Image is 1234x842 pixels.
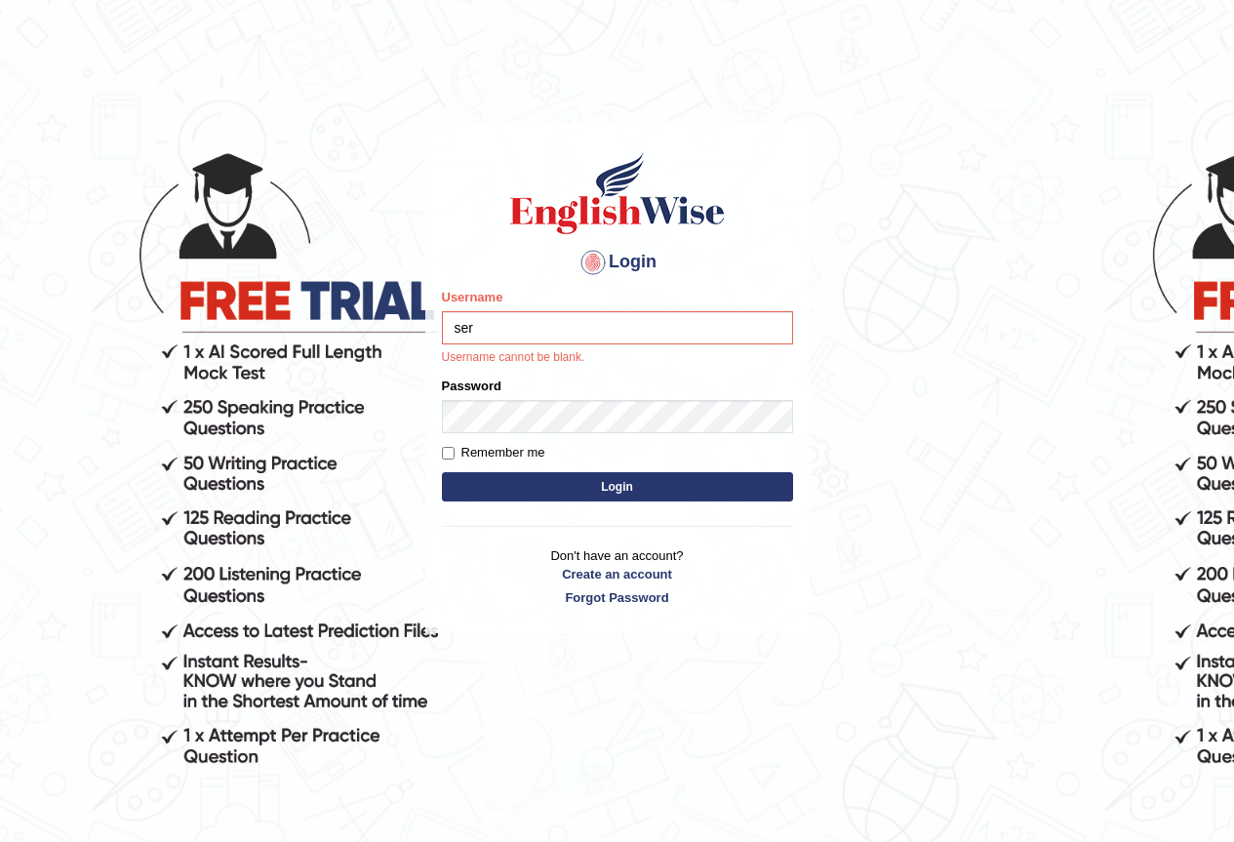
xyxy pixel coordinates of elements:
label: Password [442,377,501,395]
p: Username cannot be blank. [442,349,793,367]
input: Remember me [442,447,455,460]
img: Logo of English Wise sign in for intelligent practice with AI [506,149,729,237]
p: Don't have an account? [442,546,793,607]
h4: Login [442,247,793,278]
a: Create an account [442,565,793,583]
label: Username [442,288,503,306]
a: Forgot Password [442,588,793,607]
button: Login [442,472,793,501]
label: Remember me [442,443,545,462]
